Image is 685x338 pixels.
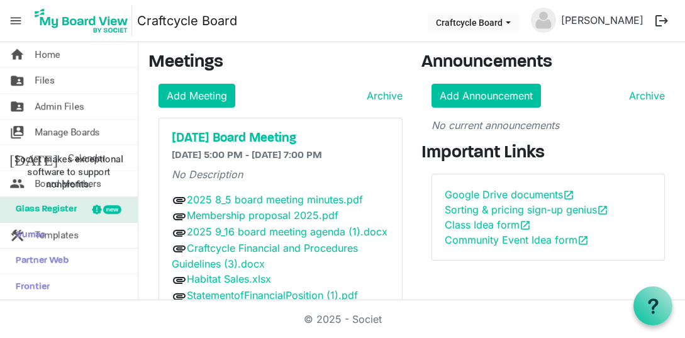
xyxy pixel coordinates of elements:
[35,42,60,67] span: Home
[137,8,237,33] a: Craftcycle Board
[172,225,187,240] span: attachment
[31,5,137,37] a: My Board View Logo
[421,52,676,74] h3: Announcements
[187,193,363,206] a: 2025 8_5 board meeting minutes.pdf
[9,274,50,300] span: Frontier
[187,225,387,238] a: 2025 9_16 board meeting agenda (1).docx
[445,234,589,246] a: Community Event Idea formopen_in_new
[187,209,338,222] a: Membership proposal 2025.pdf
[445,203,608,216] a: Sorting & pricing sign-up geniusopen_in_new
[9,223,45,248] span: Sumac
[172,289,187,304] span: attachment
[172,167,389,182] p: No Description
[9,68,25,93] span: folder_shared
[187,289,358,301] a: StatementofFinancialPosition (1).pdf
[9,120,25,145] span: switch_account
[9,94,25,119] span: folder_shared
[172,150,389,162] h6: [DATE] 5:00 PM - [DATE] 7:00 PM
[172,209,187,224] span: attachment
[35,68,55,93] span: Files
[9,197,77,222] span: Glass Register
[172,193,187,208] span: attachment
[6,153,132,191] span: Societ makes exceptional software to support nonprofits.
[577,235,589,246] span: open_in_new
[428,13,519,31] button: Craftcycle Board dropdownbutton
[31,5,132,37] img: My Board View Logo
[35,120,100,145] span: Manage Boards
[624,88,665,103] a: Archive
[103,205,121,214] div: new
[649,8,675,34] button: logout
[421,143,676,164] h3: Important Links
[68,145,105,171] span: Calendar
[531,8,556,33] img: no-profile-picture.svg
[159,84,235,108] a: Add Meeting
[556,8,649,33] a: [PERSON_NAME]
[172,273,187,288] span: attachment
[9,42,25,67] span: home
[148,52,403,74] h3: Meetings
[172,242,358,271] a: Craftcycle Financial and Procedures Guidelines (3).docx
[445,218,531,231] a: Class Idea formopen_in_new
[304,313,382,325] a: © 2025 - Societ
[172,241,187,256] span: attachment
[9,145,58,171] span: [DATE]
[362,88,403,103] a: Archive
[35,94,84,119] span: Admin Files
[597,205,608,216] span: open_in_new
[445,188,574,201] a: Google Drive documentsopen_in_new
[4,9,28,33] span: menu
[187,273,271,285] a: Habitat Sales.xlsx
[563,189,574,201] span: open_in_new
[172,131,389,146] a: [DATE] Board Meeting
[9,249,69,274] span: Partner Web
[432,84,541,108] a: Add Announcement
[432,118,666,133] p: No current announcements
[520,220,531,231] span: open_in_new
